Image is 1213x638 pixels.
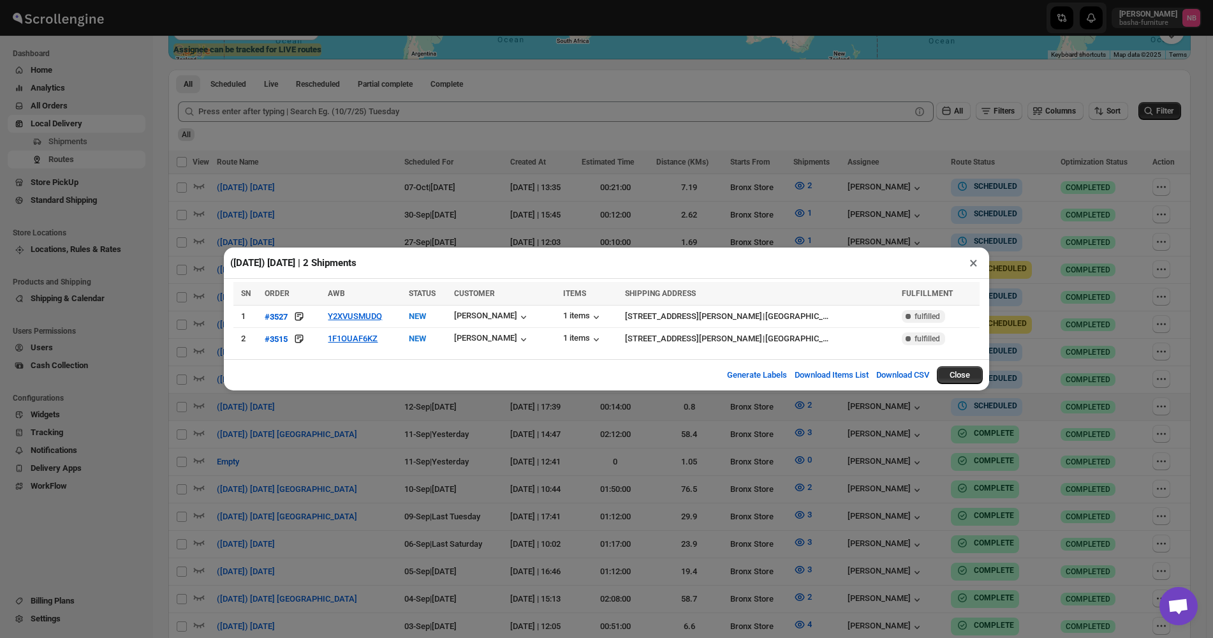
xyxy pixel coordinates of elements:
div: #3527 [265,312,288,322]
td: 1 [233,306,261,328]
button: #3515 [265,332,288,345]
button: Download CSV [869,362,937,388]
span: SHIPPING ADDRESS [625,289,696,298]
button: 1 items [563,333,603,346]
button: Download Items List [787,362,876,388]
div: [STREET_ADDRESS][PERSON_NAME] [625,310,762,323]
div: [STREET_ADDRESS][PERSON_NAME] [625,332,762,345]
button: 1F1OUAF6KZ [328,334,378,343]
button: × [964,254,983,272]
button: [PERSON_NAME] [454,311,530,323]
div: | [625,310,894,323]
span: FULFILLMENT [902,289,953,298]
span: NEW [409,311,426,321]
span: AWB [328,289,345,298]
button: Close [937,366,983,384]
span: NEW [409,334,426,343]
div: #3515 [265,334,288,344]
span: ITEMS [563,289,586,298]
span: ORDER [265,289,290,298]
span: CUSTOMER [454,289,495,298]
span: SN [241,289,251,298]
div: [GEOGRAPHIC_DATA] [765,310,829,323]
span: fulfilled [915,311,940,322]
button: #3527 [265,310,288,323]
td: 2 [233,328,261,350]
div: Open chat [1159,587,1198,625]
span: fulfilled [915,334,940,344]
button: [PERSON_NAME] [454,333,530,346]
button: 1 items [563,311,603,323]
div: | [625,332,894,345]
span: STATUS [409,289,436,298]
button: Y2XVUSMUDQ [328,311,382,321]
button: Generate Labels [719,362,795,388]
h2: ([DATE]) [DATE] | 2 Shipments [230,256,357,269]
div: [GEOGRAPHIC_DATA] [765,332,829,345]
